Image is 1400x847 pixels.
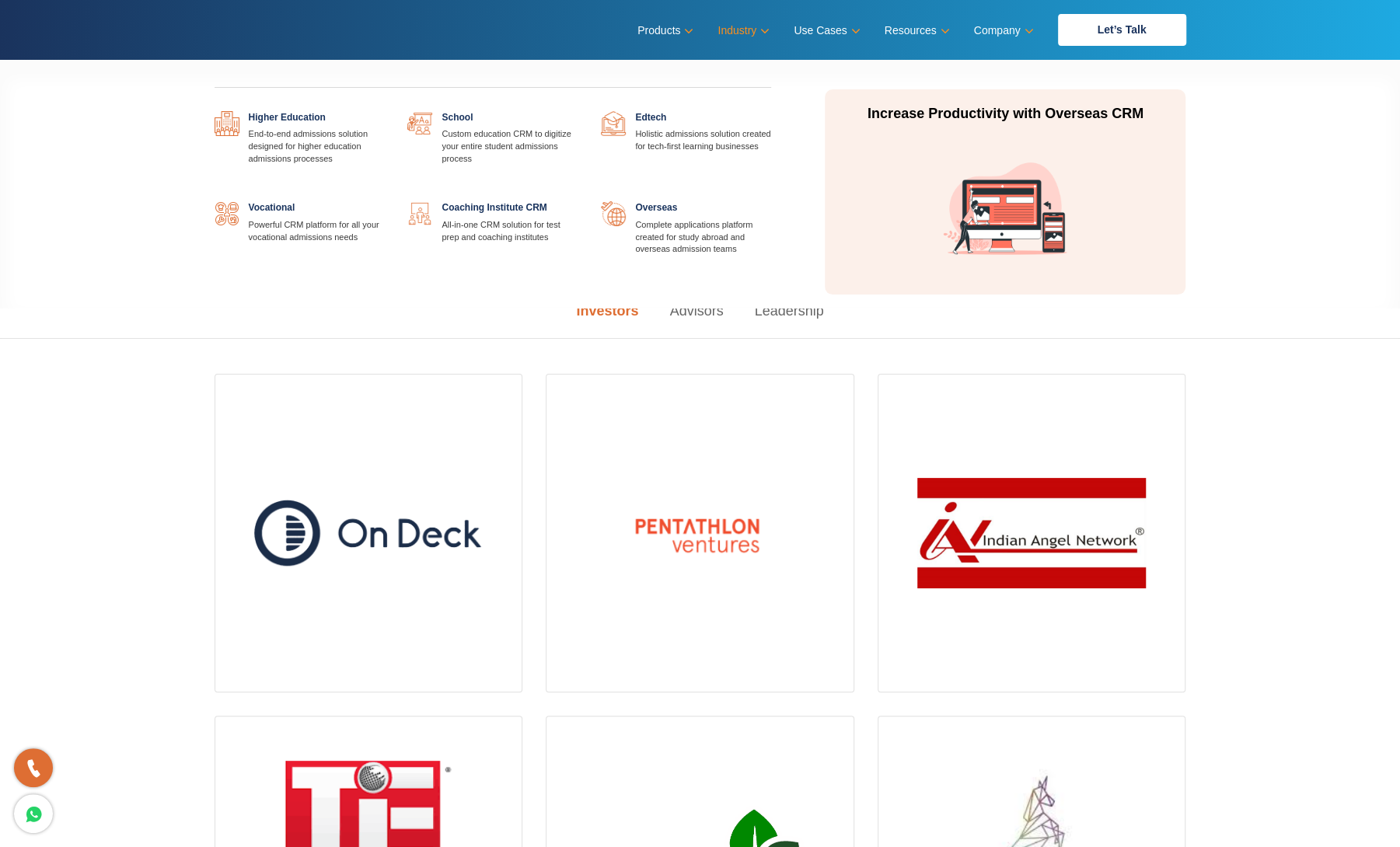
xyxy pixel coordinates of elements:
a: Industry [717,19,766,42]
a: Let’s Talk [1058,14,1186,46]
a: Investors [560,284,654,338]
a: Resources [885,19,947,42]
a: Company [974,19,1031,42]
a: Leadership [739,284,840,338]
p: Increase Productivity with Overseas CRM [859,105,1151,124]
a: Products [637,19,690,42]
a: Advisors [654,284,738,338]
a: Use Cases [794,19,857,42]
